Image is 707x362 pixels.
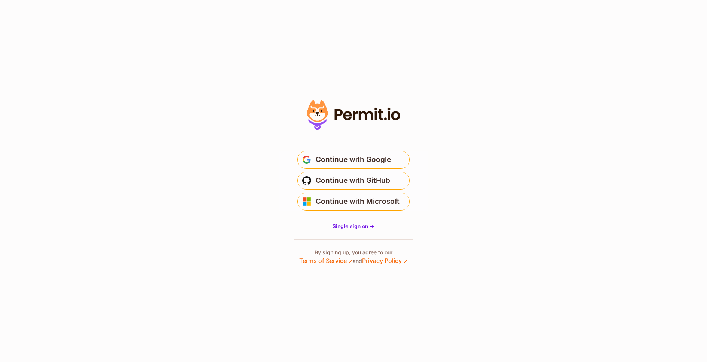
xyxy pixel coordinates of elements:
button: Continue with Google [297,151,410,169]
p: By signing up, you agree to our and [299,249,408,265]
a: Privacy Policy ↗ [362,257,408,264]
span: Continue with Google [316,154,391,166]
a: Terms of Service ↗ [299,257,353,264]
span: Continue with GitHub [316,175,390,187]
a: Single sign on -> [333,223,374,230]
span: Continue with Microsoft [316,196,400,208]
button: Continue with Microsoft [297,193,410,211]
button: Continue with GitHub [297,172,410,190]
